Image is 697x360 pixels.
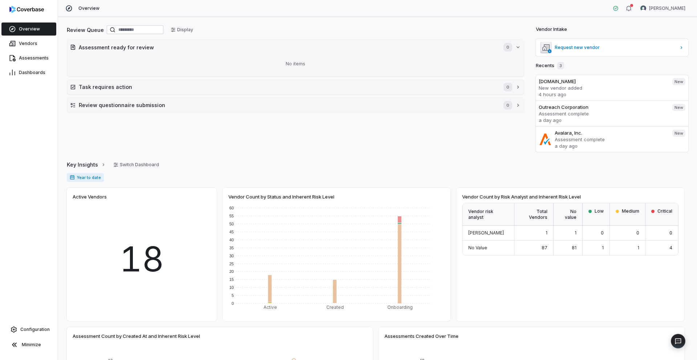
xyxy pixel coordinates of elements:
span: Configuration [20,327,50,332]
span: Assessment Count by Created At and Inherent Risk Level [73,333,200,339]
button: Review questionnaire submission0 [67,98,524,112]
a: Assessments [1,52,56,65]
button: Samuel Folarin avatar[PERSON_NAME] [636,3,690,14]
h2: Recents [536,62,564,69]
span: Request new vendor [555,45,676,50]
a: Vendors [1,37,56,50]
span: 0 [636,230,639,236]
span: 3 [557,62,564,69]
a: Outreach CorporationAssessment completea day agoNew [536,101,688,126]
span: 1 [637,245,639,250]
a: Overview [1,22,56,36]
h2: Task requires action [79,83,496,91]
span: Overview [78,5,99,11]
a: Configuration [3,323,55,336]
a: Avalara, Inc.Assessment completea day agoNew [536,126,688,152]
h2: Review Queue [67,26,104,34]
span: Vendor Count by Risk Analyst and Inherent Risk Level [462,193,581,200]
text: 30 [229,254,234,258]
p: a day ago [555,143,667,149]
span: Overview [19,26,40,32]
svg: Date range for report [70,175,75,180]
text: 5 [232,293,234,298]
span: Year to date [67,173,104,182]
text: 45 [229,230,234,234]
span: 0 [504,101,512,110]
button: Task requires action0 [67,80,524,94]
span: [PERSON_NAME] [468,230,504,236]
span: [PERSON_NAME] [649,5,685,11]
span: Medium [622,208,639,214]
text: 35 [229,246,234,250]
img: logo-D7KZi-bG.svg [9,6,44,13]
span: 0 [669,230,672,236]
span: Minimize [22,342,41,348]
text: 20 [229,269,234,274]
span: Dashboards [19,70,45,75]
text: 60 [229,206,234,210]
h2: Assessment ready for review [79,44,496,51]
span: 0 [504,83,512,91]
span: 4 [669,245,672,250]
p: Assessment complete [539,110,667,117]
span: New [672,104,685,111]
a: Request new vendor [536,39,688,56]
span: Low [595,208,604,214]
button: Minimize [3,337,55,352]
button: Switch Dashboard [109,159,163,170]
a: Key Insights [67,157,106,172]
div: Vendor risk analyst [462,203,514,226]
text: 50 [229,222,234,226]
h2: Vendor Intake [536,26,567,33]
p: a day ago [539,117,667,123]
span: Vendor Count by Status and Inherent Risk Level [228,193,334,200]
p: New vendor added [539,85,667,91]
span: 18 [120,233,164,285]
span: No Value [468,245,487,250]
div: No value [554,203,583,226]
span: New [672,130,685,137]
button: Key Insights [65,157,108,172]
span: 87 [542,245,547,250]
img: Samuel Folarin avatar [640,5,646,11]
div: Total Vendors [514,203,554,226]
p: Assessment complete [555,136,667,143]
span: 81 [572,245,576,250]
text: 0 [232,301,234,306]
h3: [DOMAIN_NAME] [539,78,667,85]
span: 1 [575,230,576,236]
a: Dashboards [1,66,56,79]
span: New [672,78,685,85]
text: 40 [229,238,234,242]
h2: Review questionnaire submission [79,101,496,109]
button: Display [166,24,197,35]
p: 4 hours ago [539,91,667,98]
h3: Avalara, Inc. [555,130,667,136]
span: 0 [504,43,512,52]
span: 1 [602,245,604,250]
span: Assessments [19,55,49,61]
span: Assessments Created Over Time [384,333,458,339]
span: Active Vendors [73,193,107,200]
span: 0 [601,230,604,236]
span: Vendors [19,41,37,46]
text: 25 [229,262,234,266]
span: 1 [546,230,547,236]
span: Critical [657,208,672,214]
span: Key Insights [67,161,98,168]
text: 55 [229,214,234,218]
div: No items [70,54,521,73]
button: Assessment ready for review0 [67,40,524,54]
a: [DOMAIN_NAME]New vendor added4 hours agoNew [536,75,688,101]
h3: Outreach Corporation [539,104,667,110]
text: 15 [229,277,234,282]
text: 10 [229,285,234,290]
